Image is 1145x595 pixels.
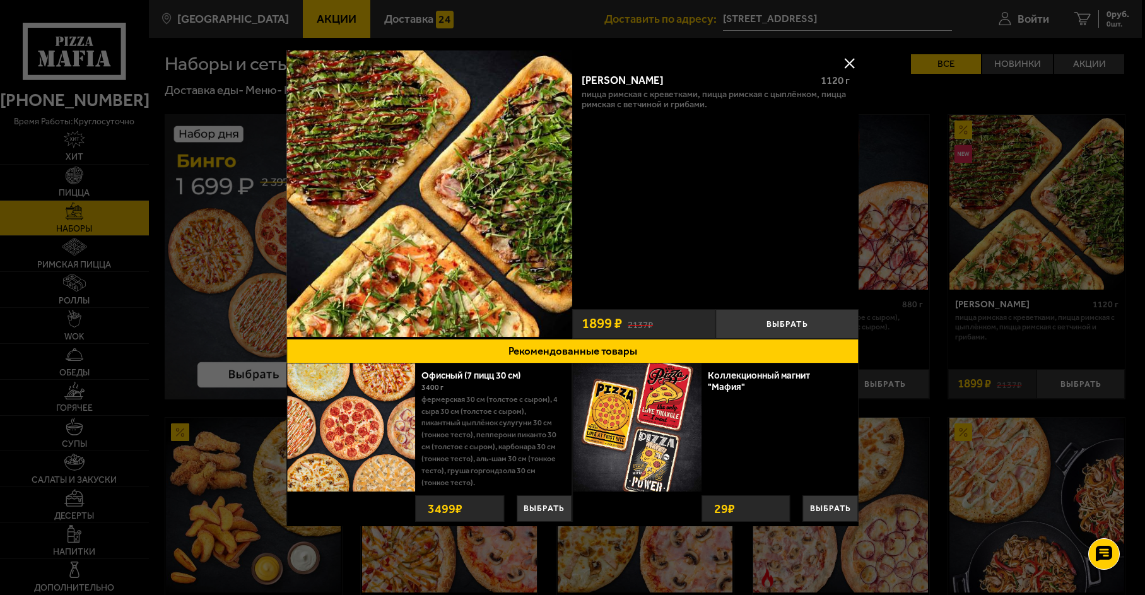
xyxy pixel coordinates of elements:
span: 1899 ₽ [582,317,622,331]
button: Выбрать [803,495,859,522]
span: 1120 г [821,74,850,86]
img: Мама Миа [286,50,573,337]
strong: 29 ₽ [711,496,738,521]
strong: 3499 ₽ [425,496,466,521]
p: Фермерская 30 см (толстое с сыром), 4 сыра 30 см (толстое с сыром), Пикантный цыплёнок сулугуни 3... [421,394,562,489]
s: 2137 ₽ [628,318,653,331]
button: Рекомендованные товары [286,339,859,363]
button: Выбрать [715,309,859,338]
button: Выбрать [517,495,572,522]
a: Коллекционный магнит "Мафия" [708,370,810,392]
p: Пицца Римская с креветками, Пицца Римская с цыплёнком, Пицца Римская с ветчиной и грибами. [582,90,850,109]
div: [PERSON_NAME] [582,74,811,86]
a: Мама Миа [286,50,573,339]
a: Офисный (7 пицц 30 см) [421,370,532,381]
span: 3400 г [421,383,443,392]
